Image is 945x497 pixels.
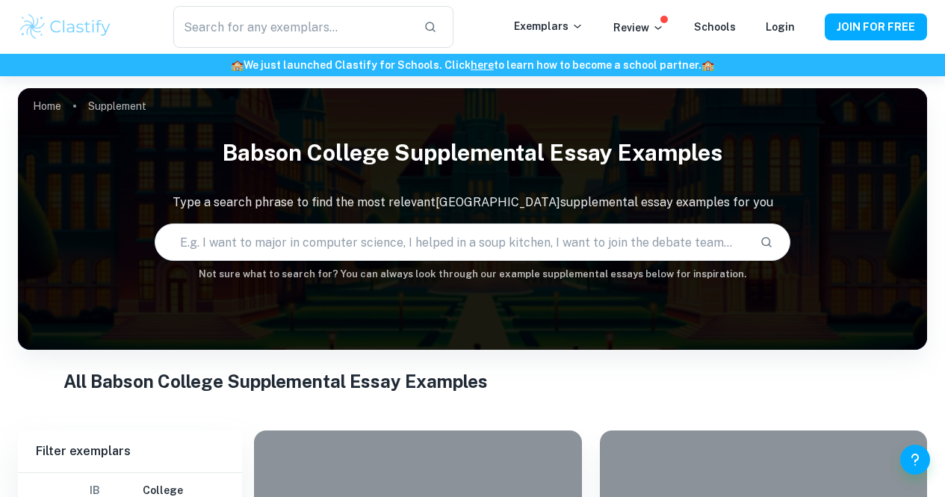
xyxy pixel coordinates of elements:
[18,194,927,212] p: Type a search phrase to find the most relevant [GEOGRAPHIC_DATA] supplemental essay examples for you
[18,12,113,42] img: Clastify logo
[694,21,736,33] a: Schools
[754,229,779,255] button: Search
[825,13,927,40] button: JOIN FOR FREE
[701,59,714,71] span: 🏫
[173,6,412,48] input: Search for any exemplars...
[155,221,749,263] input: E.g. I want to major in computer science, I helped in a soup kitchen, I want to join the debate t...
[231,59,244,71] span: 🏫
[33,96,61,117] a: Home
[766,21,795,33] a: Login
[471,59,494,71] a: here
[514,18,583,34] p: Exemplars
[613,19,664,36] p: Review
[900,445,930,475] button: Help and Feedback
[18,430,242,472] h6: Filter exemplars
[3,57,942,73] h6: We just launched Clastify for Schools. Click to learn how to become a school partner.
[18,130,927,176] h1: Babson College Supplemental Essay Examples
[88,98,146,114] p: Supplement
[63,368,882,395] h1: All Babson College Supplemental Essay Examples
[18,267,927,282] h6: Not sure what to search for? You can always look through our example supplemental essays below fo...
